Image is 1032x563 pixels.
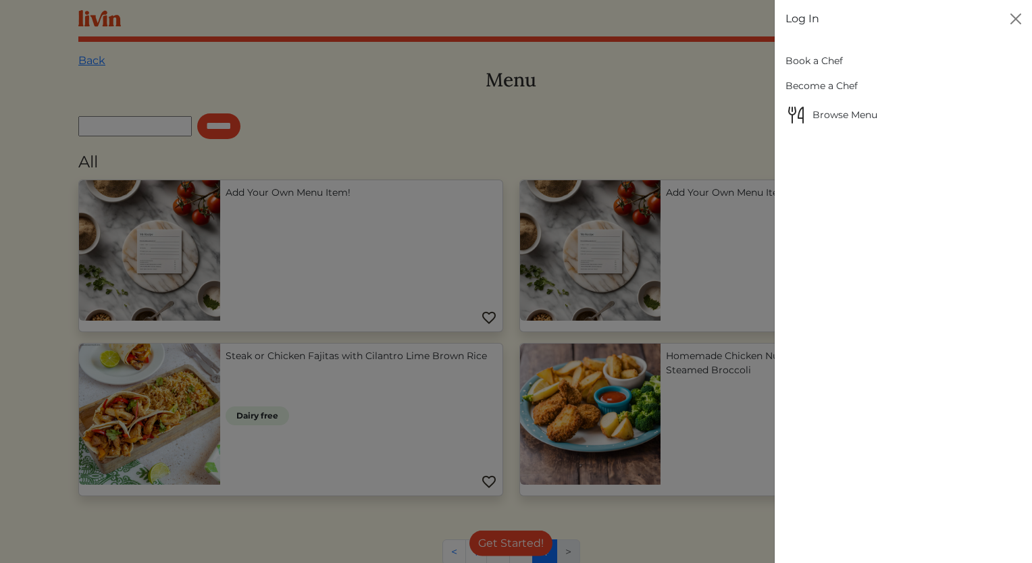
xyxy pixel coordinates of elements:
[1005,8,1027,30] button: Close
[785,104,1021,126] span: Browse Menu
[785,11,819,27] a: Log In
[785,104,807,126] img: Browse Menu
[785,74,1021,99] a: Become a Chef
[785,49,1021,74] a: Book a Chef
[785,99,1021,131] a: Browse MenuBrowse Menu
